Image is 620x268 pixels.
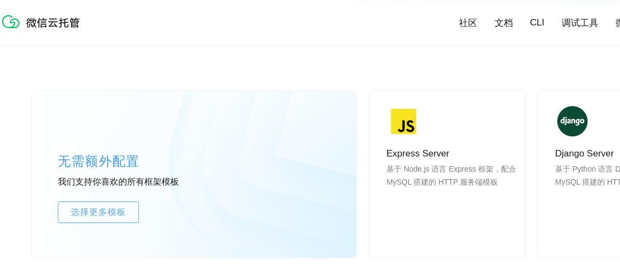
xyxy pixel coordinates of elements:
p: 无需额外配置 [58,151,220,172]
p: Express Server [386,147,516,160]
a: 文档 [495,17,513,29]
p: 我们支持你喜欢的所有框架模板 [58,177,220,188]
a: 调试工具 [562,17,598,29]
a: CLI [530,17,544,28]
a: 社区 [459,17,477,29]
p: 基于 Node.js 语言 Express 框架，配合 MySQL 搭建的 HTTP 服务端模板 [386,162,516,214]
span: 选择更多模板 [58,206,138,219]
